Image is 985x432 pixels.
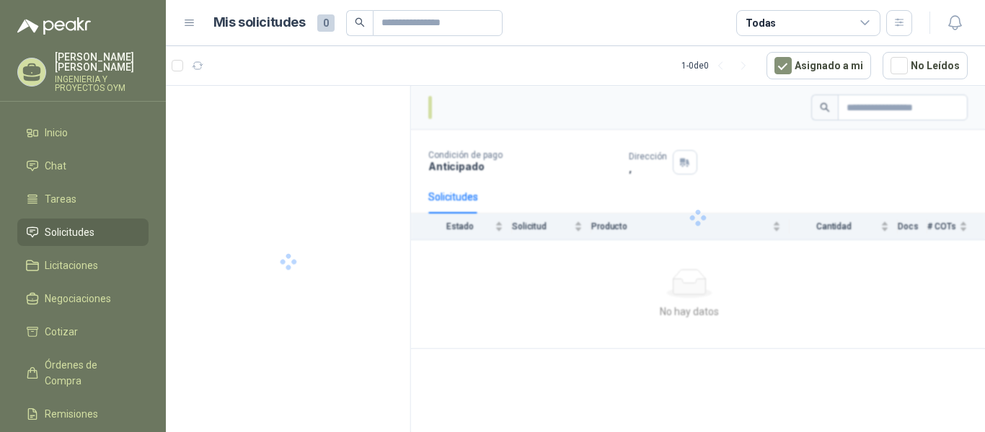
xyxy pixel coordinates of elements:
span: Inicio [45,125,68,141]
span: Chat [45,158,66,174]
a: Tareas [17,185,149,213]
p: [PERSON_NAME] [PERSON_NAME] [55,52,149,72]
span: search [355,17,365,27]
a: Solicitudes [17,219,149,246]
h1: Mis solicitudes [213,12,306,33]
img: Logo peakr [17,17,91,35]
button: Asignado a mi [767,52,871,79]
p: INGENIERIA Y PROYECTOS OYM [55,75,149,92]
span: Solicitudes [45,224,94,240]
span: 0 [317,14,335,32]
button: No Leídos [883,52,968,79]
div: Todas [746,15,776,31]
a: Inicio [17,119,149,146]
a: Órdenes de Compra [17,351,149,394]
span: Licitaciones [45,257,98,273]
a: Negociaciones [17,285,149,312]
span: Cotizar [45,324,78,340]
span: Negociaciones [45,291,111,307]
span: Órdenes de Compra [45,357,135,389]
a: Licitaciones [17,252,149,279]
span: Tareas [45,191,76,207]
span: Remisiones [45,406,98,422]
a: Cotizar [17,318,149,345]
a: Chat [17,152,149,180]
a: Remisiones [17,400,149,428]
div: 1 - 0 de 0 [681,54,755,77]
